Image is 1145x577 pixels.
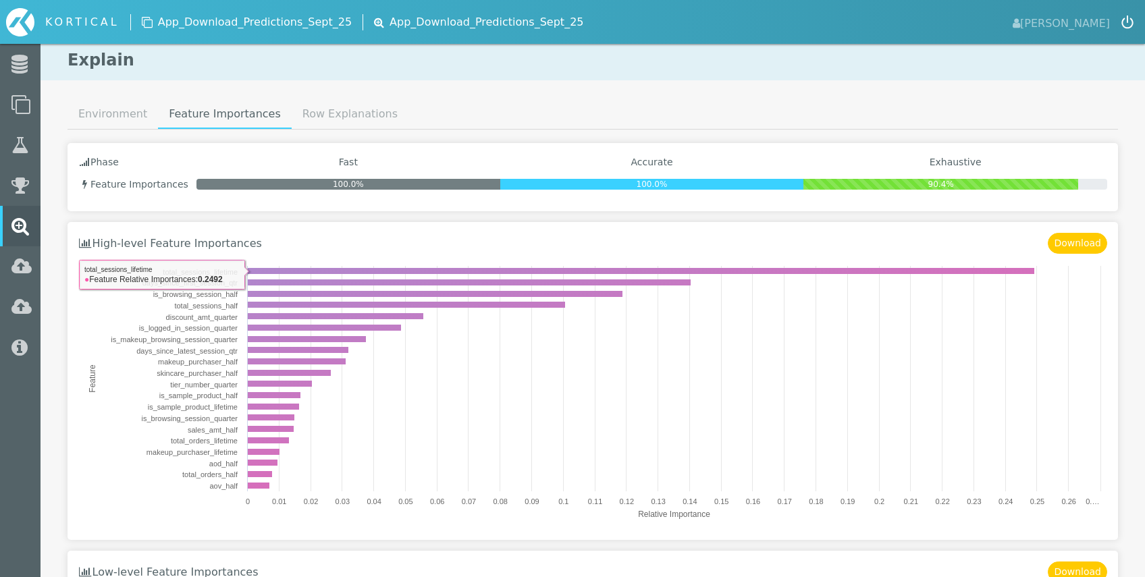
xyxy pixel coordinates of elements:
h4: Accurate [500,157,804,168]
text: 0.1 [558,497,568,505]
div: 90.4% [803,179,1078,190]
text: 0.11 [588,497,602,505]
text: 0 [246,497,250,505]
div: 100.0% [500,179,804,190]
text: total_orders_half [182,470,238,478]
text: is_logged_in_session_quarter [139,324,238,332]
text: days_since_latest_session_qtr [136,347,238,355]
h4: Fast [196,157,500,168]
text: 0.22 [935,497,949,505]
text: 0.03 [336,497,350,505]
text: 0.23 [967,497,981,505]
text: aov_half [209,482,238,490]
text: 0.08 [494,497,508,505]
text: total_sessions_lifetime [163,268,238,276]
text: 0.21 [904,497,918,505]
text: sales_amt_half [188,426,238,434]
text: 0.02 [304,497,318,505]
text: 0.06 [430,497,444,505]
text: 0.25 [1030,497,1044,505]
text: 0.19 [841,497,855,505]
text: Feature [88,364,97,393]
text: tier_number_quarter [170,381,238,389]
text: 0.09 [525,497,539,505]
text: total_orders_lifetime [171,437,238,445]
text: aod_half [209,460,238,468]
text: 0.15 [714,497,728,505]
text: 0.07 [462,497,476,505]
img: icon-logout.svg [1121,16,1134,29]
a: Environment [68,101,158,128]
text: 0.17 [778,497,792,505]
text: 0.01 [272,497,286,505]
text: Relative Importance [638,510,710,520]
text: is_browsing_session_half [153,290,238,298]
img: icon-kortical.svg [6,8,34,36]
text: is_browsing_session_quarter [142,414,238,422]
text: 0.2 [874,497,884,505]
h4: Phase [78,157,196,168]
text: discount_amt_quarter [166,313,238,321]
text: 0.05 [398,497,412,505]
div: Home [6,8,130,36]
text: is_sample_product_lifetime [148,403,238,411]
a: Feature Importances [158,101,292,129]
div: KORTICAL [45,14,119,30]
h4: Exhaustive [803,157,1107,168]
text: 0.26 [1062,497,1076,505]
span: [PERSON_NAME] [1013,13,1110,32]
h3: High-level Feature Importances [78,237,262,250]
h1: Explain [41,40,1145,80]
text: 0.16 [746,497,760,505]
text: 0.13 [651,497,665,505]
text: skincare_purchaser_half [157,369,238,377]
text: is_makeup_browsing_session_quarter [111,335,238,344]
text: 0.… [1086,497,1099,505]
text: is_sample_product_half [159,391,238,400]
a: Row Explanations [292,101,408,128]
text: 0.24 [998,497,1013,505]
a: KORTICAL [6,8,130,36]
text: 0.14 [683,497,697,505]
div: 100.0% [196,179,500,190]
text: makeup_purchaser_lifetime [147,448,238,456]
text: 0.12 [620,497,634,505]
h4: Feature Importances [78,179,196,190]
text: total_sessions_half [174,302,238,310]
text: days_since_first_session_qtr [142,279,238,287]
text: 0.04 [367,497,381,505]
text: makeup_purchaser_half [158,358,238,366]
text: 0.18 [809,497,823,505]
button: Download [1048,233,1107,254]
